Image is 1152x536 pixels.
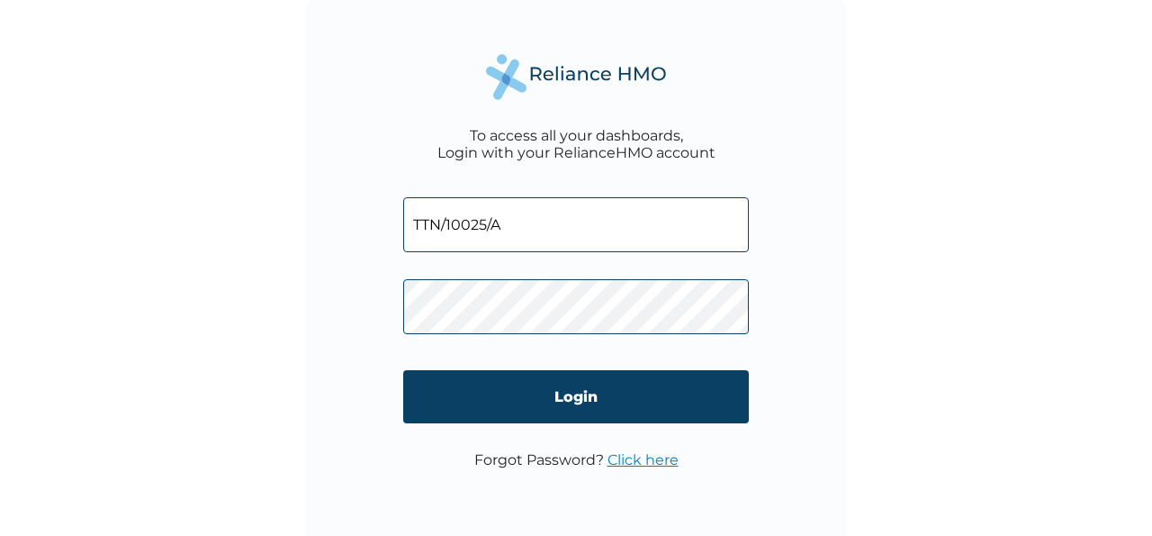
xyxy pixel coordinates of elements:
[403,370,749,423] input: Login
[607,451,679,468] a: Click here
[403,197,749,252] input: Email address or HMO ID
[486,54,666,100] img: Reliance Health's Logo
[474,451,679,468] p: Forgot Password?
[437,127,715,161] div: To access all your dashboards, Login with your RelianceHMO account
